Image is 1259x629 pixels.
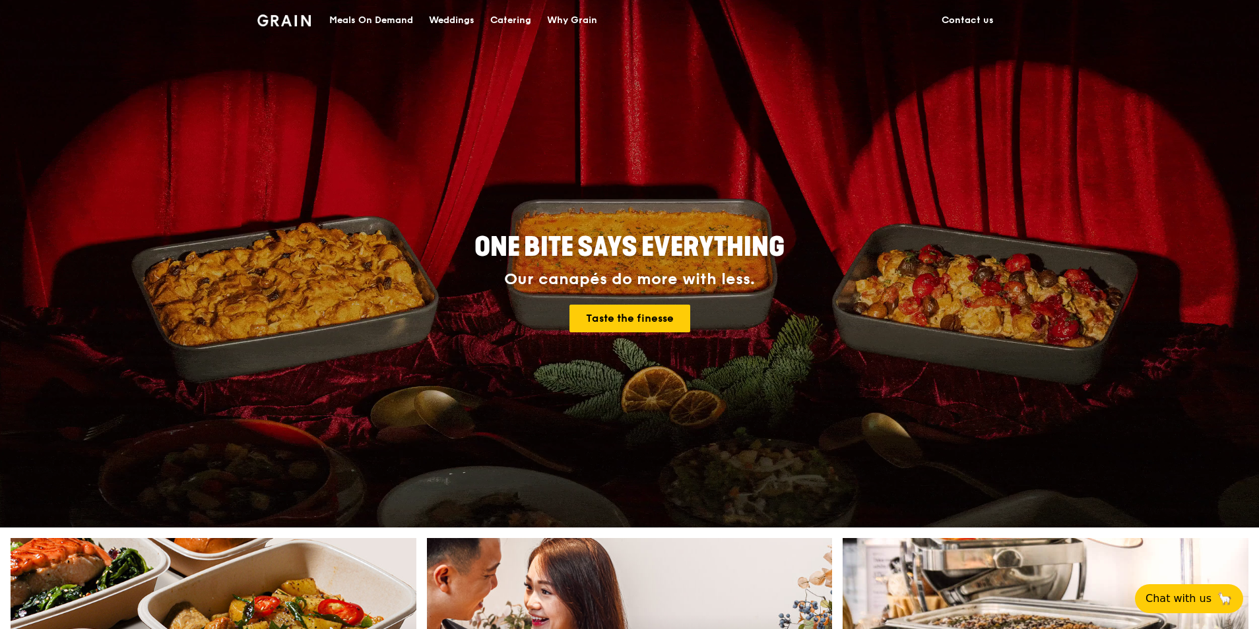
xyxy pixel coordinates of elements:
span: ONE BITE SAYS EVERYTHING [474,231,785,263]
img: Grain [257,15,311,26]
a: Why Grain [539,1,605,40]
span: Chat with us [1146,591,1211,607]
a: Taste the finesse [569,305,690,332]
div: Our canapés do more with less. [392,270,867,289]
div: Catering [490,1,531,40]
button: Chat with us🦙 [1135,584,1243,613]
div: Meals On Demand [329,1,413,40]
a: Contact us [934,1,1002,40]
a: Catering [482,1,539,40]
span: 🦙 [1217,591,1233,607]
a: Weddings [421,1,482,40]
div: Weddings [429,1,474,40]
div: Why Grain [547,1,597,40]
